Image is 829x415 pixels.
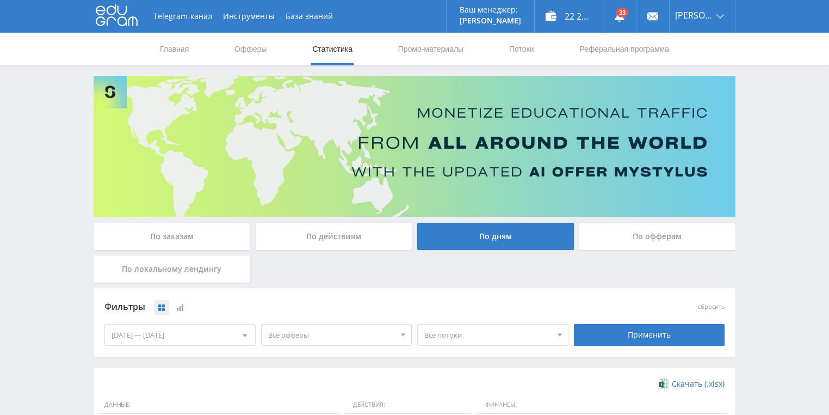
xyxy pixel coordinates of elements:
[675,11,713,20] span: [PERSON_NAME]
[574,324,725,346] div: Применить
[672,380,725,388] span: Скачать (.xlsx)
[99,396,339,414] span: Данные:
[104,299,568,315] div: Фильтры
[460,5,521,14] p: Ваш менеджер:
[94,255,250,283] div: По локальному лендингу
[94,76,735,217] img: Banner
[268,325,395,345] span: Все офферы
[311,33,354,65] a: Статистика
[233,33,268,65] a: Офферы
[477,396,727,414] span: Финансы:
[345,396,472,414] span: Действия:
[424,325,552,345] span: Все потоки
[579,223,736,250] div: По офферам
[397,33,465,65] a: Промо-материалы
[256,223,412,250] div: По действиям
[417,223,574,250] div: По дням
[659,378,669,389] img: xlsx
[659,379,725,389] a: Скачать (.xlsx)
[105,325,255,345] div: [DATE] — [DATE]
[159,33,190,65] a: Главная
[578,33,670,65] a: Реферальная программа
[508,33,535,65] a: Потоки
[698,303,725,310] button: сбросить
[460,16,521,25] p: [PERSON_NAME]
[94,223,250,250] div: По заказам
